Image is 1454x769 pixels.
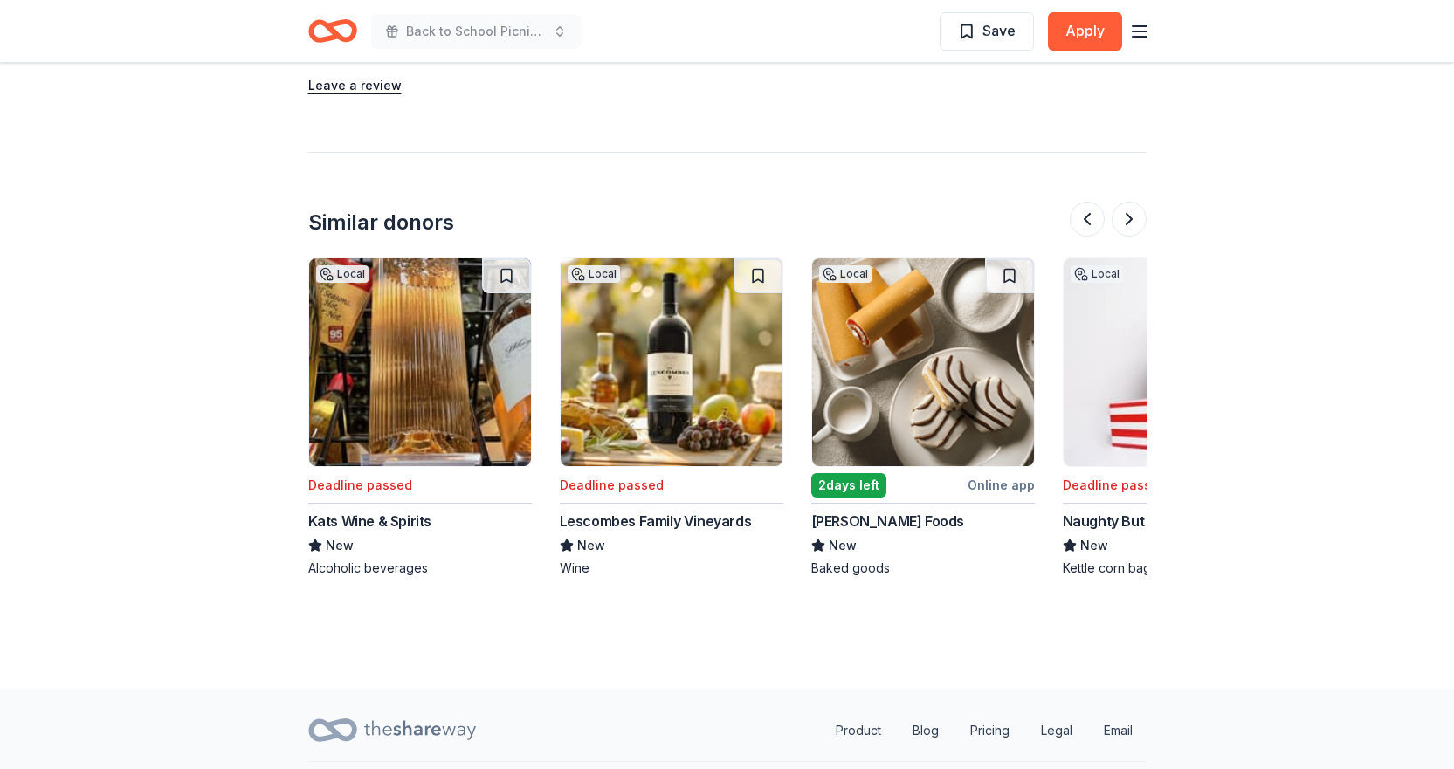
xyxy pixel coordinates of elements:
div: Lescombes Family Vineyards [560,511,752,532]
div: Local [568,265,620,283]
img: Image for McKee Foods [812,258,1034,466]
a: Home [308,10,357,51]
span: New [829,535,857,556]
div: Deadline passed [560,475,664,496]
a: Blog [899,713,953,748]
span: Save [982,19,1016,42]
div: Naughty But Nice Kettle Corn Co. [1063,511,1279,532]
div: Alcoholic beverages [308,560,532,577]
button: Save [940,12,1034,51]
div: 2 days left [811,473,886,498]
div: Local [1071,265,1123,283]
button: Apply [1048,12,1122,51]
a: Product [822,713,895,748]
div: Local [316,265,369,283]
div: Kettle corn bags [1063,560,1286,577]
div: Wine [560,560,783,577]
img: Image for Naughty But Nice Kettle Corn Co. [1064,258,1285,466]
div: Kats Wine & Spirits [308,511,431,532]
span: New [1080,535,1108,556]
a: Email [1090,713,1147,748]
img: Image for Kats Wine & Spirits [309,258,531,466]
div: Deadline passed [1063,475,1167,496]
a: Image for Lescombes Family VineyardsLocalDeadline passedLescombes Family VineyardsNewWine [560,257,783,577]
button: Leave a review [308,75,402,96]
span: New [577,535,605,556]
a: Image for Naughty But Nice Kettle Corn Co.LocalDeadline passedNaughty But Nice Kettle Corn Co.New... [1063,257,1286,577]
a: Pricing [956,713,1023,748]
div: Local [819,265,872,283]
div: Baked goods [811,560,1035,577]
span: Back to School Picnic in the Park [406,21,546,42]
a: Image for McKee FoodsLocal2days leftOnline app[PERSON_NAME] FoodsNewBaked goods [811,257,1035,577]
a: Image for Kats Wine & SpiritsLocalDeadline passedKats Wine & SpiritsNewAlcoholic beverages [308,257,532,577]
button: Back to School Picnic in the Park [371,14,581,49]
span: New [326,535,354,556]
div: Online app [968,474,1035,496]
img: Image for Lescombes Family Vineyards [561,258,782,466]
div: Similar donors [308,209,454,237]
nav: quick links [822,713,1147,748]
div: Deadline passed [308,475,412,496]
a: Legal [1027,713,1086,748]
div: [PERSON_NAME] Foods [811,511,964,532]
